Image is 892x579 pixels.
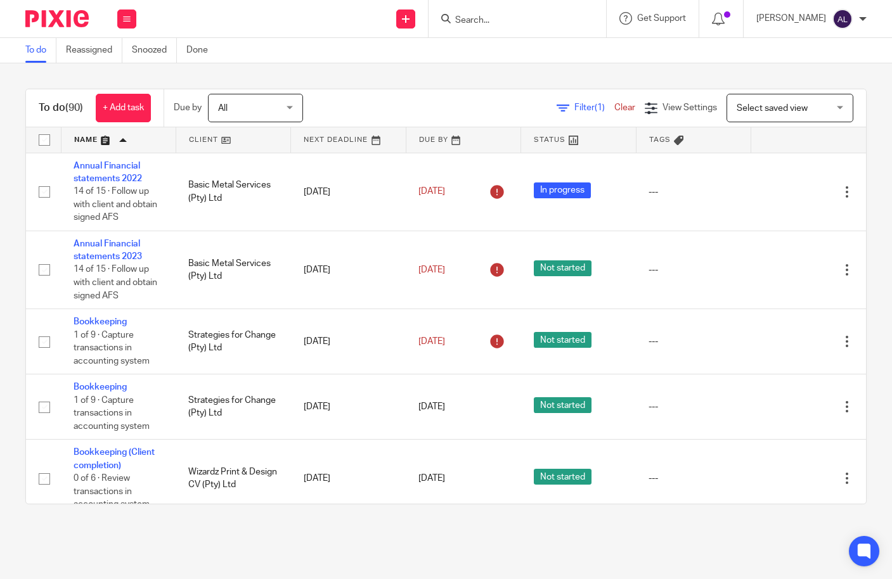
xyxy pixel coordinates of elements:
a: Done [186,38,217,63]
a: + Add task [96,94,151,122]
span: Not started [534,397,591,413]
span: [DATE] [418,474,445,483]
td: Basic Metal Services (Pty) Ltd [176,231,290,309]
span: (1) [595,103,605,112]
span: In progress [534,182,591,198]
div: --- [649,186,738,198]
div: --- [649,264,738,276]
a: To do [25,38,56,63]
span: Select saved view [737,104,808,113]
td: Wizardz Print & Design CV (Pty) Ltd [176,440,290,518]
input: Search [454,15,568,27]
p: [PERSON_NAME] [756,12,826,25]
span: [DATE] [418,265,445,274]
td: Strategies for Change (Pty) Ltd [176,309,290,374]
span: [DATE] [418,187,445,196]
span: 14 of 15 · Follow up with client and obtain signed AFS [74,265,157,300]
a: Clear [614,103,635,112]
div: --- [649,472,738,485]
td: [DATE] [291,153,406,231]
div: --- [649,400,738,413]
p: Due by [174,101,202,114]
span: Get Support [637,14,686,23]
td: Strategies for Change (Pty) Ltd [176,374,290,440]
td: [DATE] [291,231,406,309]
div: --- [649,335,738,348]
a: Bookkeeping [74,317,127,326]
span: All [218,104,228,113]
h1: To do [39,101,83,115]
img: svg%3E [832,9,853,29]
span: [DATE] [418,337,445,346]
td: Basic Metal Services (Pty) Ltd [176,153,290,231]
span: 1 of 9 · Capture transactions in accounting system [74,396,150,431]
span: 0 of 6 · Review transactions in accounting system [74,474,150,509]
span: 1 of 9 · Capture transactions in accounting system [74,331,150,366]
span: Not started [534,332,591,348]
a: Reassigned [66,38,122,63]
a: Annual Financial statements 2022 [74,162,142,183]
td: [DATE] [291,309,406,374]
a: Annual Financial statements 2023 [74,239,142,261]
span: Not started [534,469,591,485]
span: Filter [574,103,614,112]
td: [DATE] [291,374,406,440]
td: [DATE] [291,440,406,518]
a: Snoozed [132,38,177,63]
a: Bookkeeping (Client completion) [74,448,155,469]
a: Bookkeeping [74,383,127,391]
span: [DATE] [418,402,445,411]
span: View Settings [663,103,717,112]
span: Tags [649,136,671,143]
span: 14 of 15 · Follow up with client and obtain signed AFS [74,187,157,222]
img: Pixie [25,10,89,27]
span: Not started [534,260,591,276]
span: (90) [65,103,83,113]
